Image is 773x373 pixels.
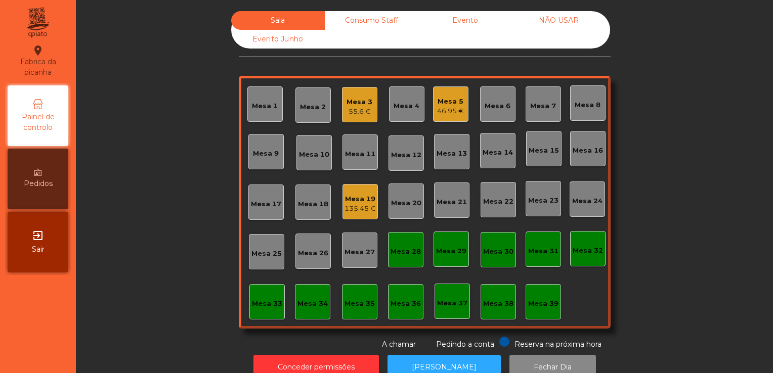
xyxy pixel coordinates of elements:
[437,197,467,207] div: Mesa 21
[298,248,328,258] div: Mesa 26
[24,178,53,189] span: Pedidos
[251,199,281,209] div: Mesa 17
[483,247,513,257] div: Mesa 30
[8,44,68,78] div: Fabrica da picanha
[575,100,600,110] div: Mesa 8
[485,101,510,111] div: Mesa 6
[528,299,559,309] div: Mesa 39
[347,107,372,117] div: 55.6 €
[345,204,376,214] div: 135.45 €
[32,244,45,255] span: Sair
[298,199,328,209] div: Mesa 18
[528,246,559,256] div: Mesa 31
[572,196,603,206] div: Mesa 24
[345,299,375,309] div: Mesa 35
[437,149,467,159] div: Mesa 13
[345,194,376,204] div: Mesa 19
[253,149,279,159] div: Mesa 9
[251,249,282,259] div: Mesa 25
[573,246,603,256] div: Mesa 32
[32,229,44,242] i: exit_to_app
[391,150,421,160] div: Mesa 12
[297,299,328,309] div: Mesa 34
[231,11,325,30] div: Sala
[573,146,603,156] div: Mesa 16
[483,197,513,207] div: Mesa 22
[25,5,50,40] img: qpiato
[391,247,421,257] div: Mesa 28
[528,196,559,206] div: Mesa 23
[529,146,559,156] div: Mesa 15
[436,340,494,349] span: Pedindo a conta
[437,298,467,308] div: Mesa 37
[418,11,512,30] div: Evento
[382,340,416,349] span: A chamar
[32,44,44,57] i: location_on
[347,97,372,107] div: Mesa 3
[437,97,464,107] div: Mesa 5
[530,101,556,111] div: Mesa 7
[514,340,602,349] span: Reserva na próxima hora
[345,247,375,257] div: Mesa 27
[345,149,375,159] div: Mesa 11
[252,101,278,111] div: Mesa 1
[483,299,513,309] div: Mesa 38
[325,11,418,30] div: Consumo Staff
[10,112,66,133] span: Painel de controlo
[394,101,419,111] div: Mesa 4
[299,150,329,160] div: Mesa 10
[391,198,421,208] div: Mesa 20
[512,11,606,30] div: NÃO USAR
[436,246,466,256] div: Mesa 29
[231,30,325,49] div: Evento Junho
[483,148,513,158] div: Mesa 14
[300,102,326,112] div: Mesa 2
[391,299,421,309] div: Mesa 36
[252,299,282,309] div: Mesa 33
[437,106,464,116] div: 46.95 €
